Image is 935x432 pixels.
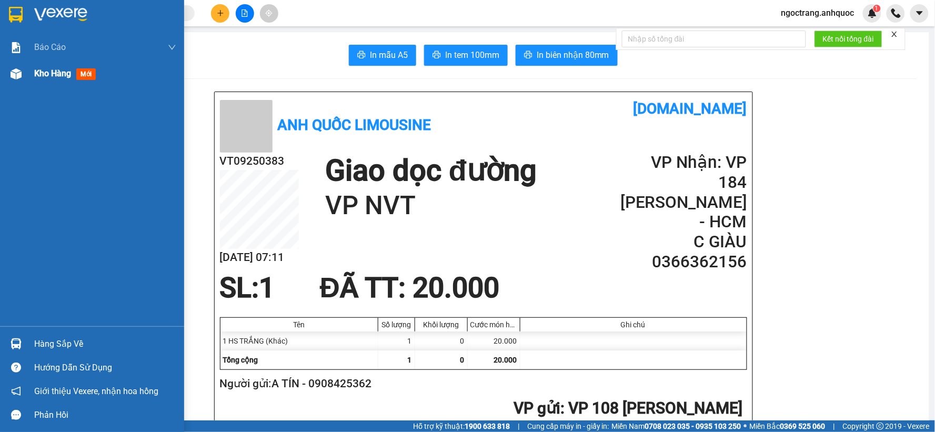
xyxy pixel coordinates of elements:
span: mới [76,68,96,80]
div: Khối lượng [418,320,465,329]
div: 1 [378,331,415,350]
span: copyright [877,423,884,430]
span: 0 [460,356,465,364]
h2: VT09250383 [220,153,299,170]
span: printer [433,51,441,61]
div: 1 HS TRẮNG (Khác) [220,331,378,350]
h2: [DATE] 07:11 [220,249,299,266]
div: Hàng sắp về [34,336,176,352]
span: Miền Bắc [750,420,826,432]
div: Hướng dẫn sử dụng [34,360,176,376]
h2: VP Nhận: VP 184 [PERSON_NAME] - HCM [620,153,747,232]
button: aim [260,4,278,23]
span: | [518,420,519,432]
span: Kết nối tổng đài [823,33,874,45]
span: Cung cấp máy in - giấy in: [527,420,609,432]
div: Phản hồi [34,407,176,423]
span: plus [217,9,224,17]
h2: C GIÀU [620,232,747,252]
strong: 0369 525 060 [780,422,826,430]
button: plus [211,4,229,23]
button: Kết nối tổng đài [815,31,882,47]
h2: Người gửi: A TÍN - 0908425362 [220,375,743,393]
span: Báo cáo [34,41,66,54]
span: 20.000 [494,356,517,364]
span: notification [11,386,21,396]
div: Số lượng [381,320,412,329]
img: warehouse-icon [11,68,22,79]
span: In tem 100mm [445,48,499,62]
h2: 0366362156 [620,252,747,272]
span: aim [265,9,273,17]
span: ngoctrang.anhquoc [773,6,863,19]
span: down [168,43,176,52]
div: 20.000 [468,331,520,350]
div: 0908425362 [9,47,93,62]
span: file-add [241,9,248,17]
button: printerIn tem 100mm [424,45,508,66]
div: Ghi chú [523,320,744,329]
span: Miền Nam [612,420,741,432]
h2: : VP 108 [PERSON_NAME] [220,398,743,419]
div: A TÍN [9,34,93,47]
span: printer [524,51,532,61]
span: printer [357,51,366,61]
div: C GIÀU [100,47,185,59]
b: Anh Quốc Limousine [278,116,431,134]
span: close [891,31,898,38]
button: caret-down [910,4,929,23]
img: icon-new-feature [868,8,877,18]
span: Kho hàng [34,68,71,78]
div: Cước món hàng [470,320,517,329]
h1: VP NVT [325,189,537,223]
button: file-add [236,4,254,23]
b: [DOMAIN_NAME] [634,100,747,117]
span: | [833,420,835,432]
span: Nhận: [100,10,126,21]
div: Tên [223,320,375,329]
span: question-circle [11,363,21,373]
span: 1 [408,356,412,364]
span: Tổng cộng [223,356,258,364]
img: logo-vxr [9,7,23,23]
input: Nhập số tổng đài [622,31,806,47]
span: SL: [220,272,259,304]
h1: Giao dọc đường [325,153,537,189]
span: In mẫu A5 [370,48,408,62]
span: caret-down [915,8,924,18]
span: 1 [875,5,879,12]
img: solution-icon [11,42,22,53]
span: Gửi: [9,10,25,21]
span: Giới thiệu Vexere, nhận hoa hồng [34,385,158,398]
span: In biên nhận 80mm [537,48,609,62]
span: message [11,410,21,420]
span: Hỗ trợ kỹ thuật: [413,420,510,432]
sup: 1 [873,5,881,12]
span: ⚪️ [744,424,747,428]
strong: 0708 023 035 - 0935 103 250 [645,422,741,430]
span: ĐÃ TT : 20.000 [320,272,499,304]
span: VP gửi [514,399,561,417]
div: 0 [415,331,468,350]
span: VP NVT [116,74,170,93]
img: warehouse-icon [11,338,22,349]
strong: 1900 633 818 [465,422,510,430]
button: printerIn biên nhận 80mm [516,45,618,66]
div: VP 108 [PERSON_NAME] [9,9,93,34]
div: 0366362156 [100,59,185,74]
button: printerIn mẫu A5 [349,45,416,66]
div: VP 184 [PERSON_NAME] - HCM [100,9,185,47]
img: phone-icon [891,8,901,18]
span: 1 [259,272,275,304]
